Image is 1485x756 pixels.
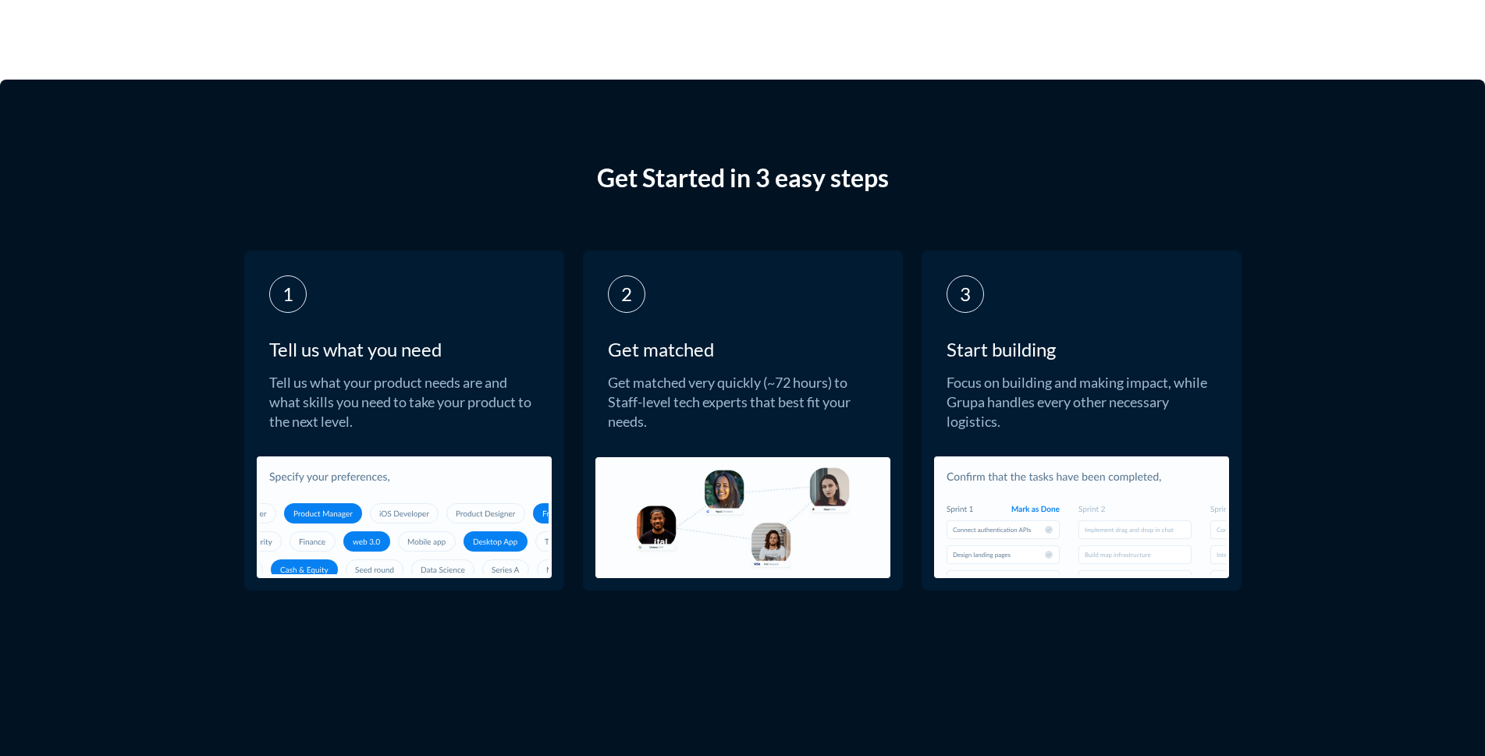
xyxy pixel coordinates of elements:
[608,373,878,432] p: Get matched very quickly (~72 hours) to Staff-level tech experts that best fit your needs.
[947,275,984,313] div: 3
[269,373,539,432] p: Tell us what your product needs are and what skills you need to take your product to the next level.
[608,338,714,360] h1: Get matched
[269,275,307,313] div: 1
[597,162,889,193] h1: Get Started in 3 easy steps
[947,338,1056,360] h1: Start building
[608,275,645,313] div: 2
[947,373,1217,432] p: Focus on building and making impact, while Grupa handles every other necessary logistics.
[269,338,442,360] h1: Tell us what you need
